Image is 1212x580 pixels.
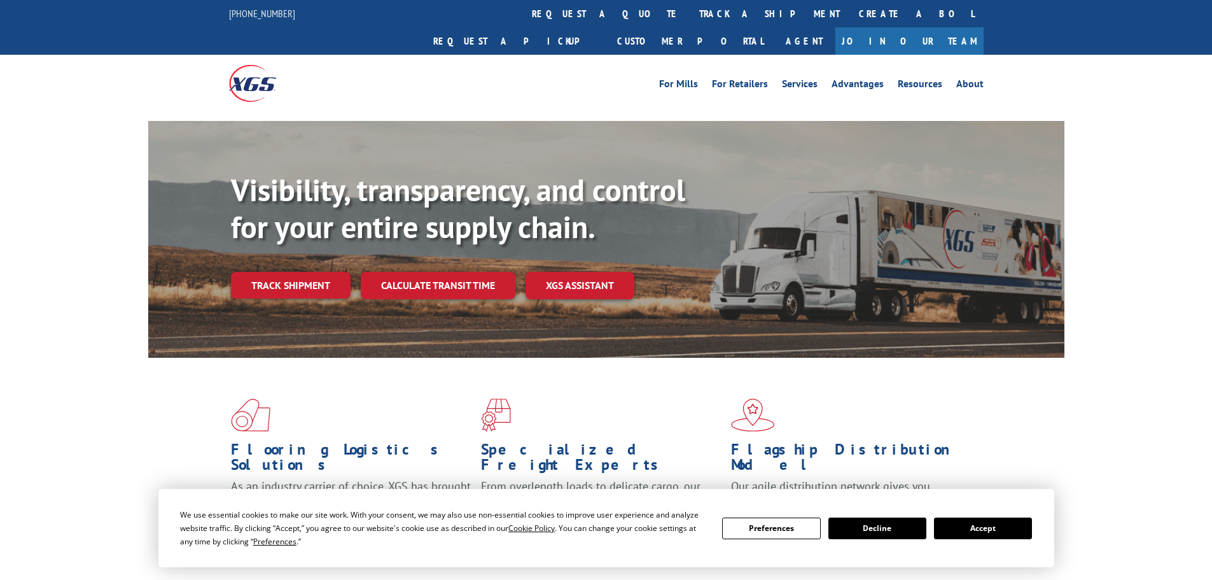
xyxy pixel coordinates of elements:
[231,442,471,479] h1: Flooring Logistics Solutions
[481,442,721,479] h1: Specialized Freight Experts
[956,79,984,93] a: About
[782,79,818,93] a: Services
[898,79,942,93] a: Resources
[526,272,634,299] a: XGS ASSISTANT
[731,479,965,509] span: Our agile distribution network gives you nationwide inventory management on demand.
[229,7,295,20] a: [PHONE_NUMBER]
[773,27,835,55] a: Agent
[832,79,884,93] a: Advantages
[481,479,721,535] p: From overlength loads to delicate cargo, our experienced staff knows the best way to move your fr...
[231,479,471,524] span: As an industry carrier of choice, XGS has brought innovation and dedication to flooring logistics...
[253,536,296,547] span: Preferences
[158,489,1054,567] div: Cookie Consent Prompt
[731,442,972,479] h1: Flagship Distribution Model
[231,399,270,432] img: xgs-icon-total-supply-chain-intelligence-red
[731,399,775,432] img: xgs-icon-flagship-distribution-model-red
[231,272,351,299] a: Track shipment
[481,399,511,432] img: xgs-icon-focused-on-flooring-red
[659,79,698,93] a: For Mills
[608,27,773,55] a: Customer Portal
[835,27,984,55] a: Join Our Team
[712,79,768,93] a: For Retailers
[828,518,926,539] button: Decline
[934,518,1032,539] button: Accept
[180,508,707,548] div: We use essential cookies to make our site work. With your consent, we may also use non-essential ...
[508,523,555,534] span: Cookie Policy
[722,518,820,539] button: Preferences
[424,27,608,55] a: Request a pickup
[231,170,685,246] b: Visibility, transparency, and control for your entire supply chain.
[361,272,515,299] a: Calculate transit time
